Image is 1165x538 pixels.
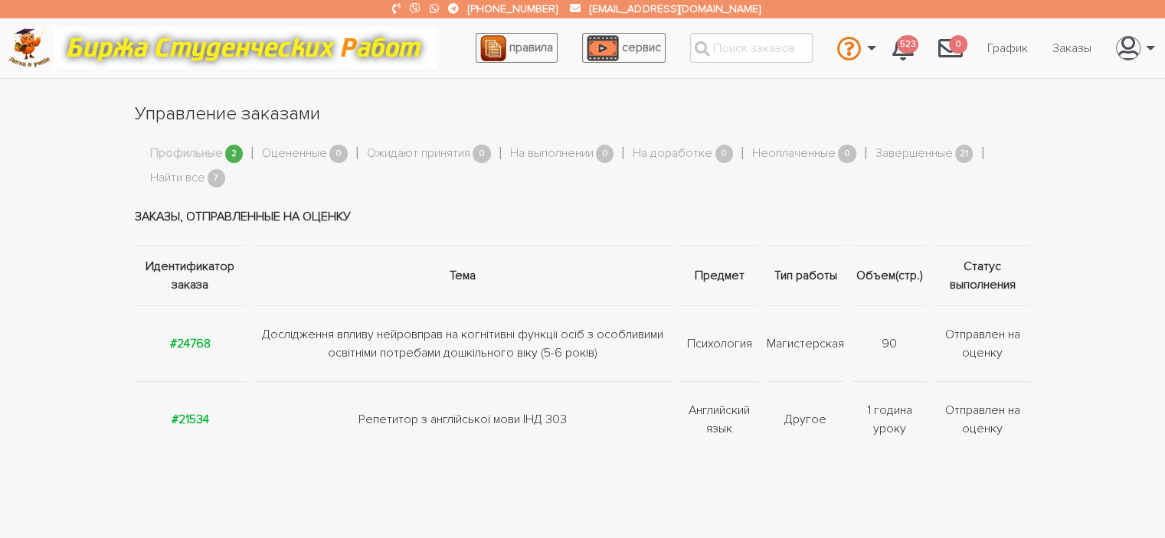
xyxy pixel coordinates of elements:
span: правила [509,40,553,55]
th: Идентификатор заказа [135,245,250,305]
th: Тема [250,245,676,305]
a: 0 [926,28,975,69]
a: Неоплаченные [752,144,836,164]
input: Поиск заказов [690,33,813,63]
td: Дослідження впливу нейровправ на когнітивні функції осіб з особливими освітніми потребами дошкіль... [250,305,676,381]
td: Другое [763,381,848,457]
td: Заказы, отправленные на оценку [135,188,1031,246]
a: Оцененные [262,144,327,164]
a: #21534 [172,412,209,427]
span: 0 [949,35,967,54]
img: motto-12e01f5a76059d5f6a28199ef077b1f78e012cfde436ab5cf1d4517935686d32.gif [53,27,436,69]
span: 7 [208,169,226,188]
img: logo-c4363faeb99b52c628a42810ed6dfb4293a56d4e4775eb116515dfe7f33672af.png [8,28,51,67]
a: Профильные [150,144,223,164]
span: сервис [622,40,661,55]
a: [EMAIL_ADDRESS][DOMAIN_NAME] [590,2,760,15]
span: 523 [897,35,918,54]
a: На доработке [633,144,712,164]
td: 90 [848,305,931,381]
a: На выполнении [510,144,594,164]
a: График [975,34,1040,63]
span: 0 [329,145,348,164]
td: Отправлен на оценку [931,381,1031,457]
td: Отправлен на оценку [931,305,1031,381]
a: Ожидают принятия [367,144,470,164]
span: 2 [225,145,244,164]
th: Предмет [676,245,763,305]
a: Найти все [150,168,205,188]
span: 0 [715,145,734,164]
a: Заказы [1040,34,1104,63]
a: правила [476,33,558,63]
span: 0 [473,145,491,164]
span: 21 [955,145,974,164]
span: 0 [838,145,856,164]
img: play_icon-49f7f135c9dc9a03216cfdbccbe1e3994649169d890fb554cedf0eac35a01ba8.png [587,35,619,61]
td: Английский язык [676,381,763,457]
td: 1 година уроку [848,381,931,457]
a: 523 [880,28,926,69]
td: Магистерская [763,305,848,381]
th: Тип работы [763,245,848,305]
td: Репетитор з англійської мови ІНД 303 [250,381,676,457]
td: Психология [676,305,763,381]
span: 0 [596,145,614,164]
a: #24768 [170,336,211,351]
a: Завершенные [875,144,953,164]
h1: Управление заказами [135,101,1031,127]
th: Статус выполнения [931,245,1031,305]
img: agreement_icon-feca34a61ba7f3d1581b08bc946b2ec1ccb426f67415f344566775c155b7f62c.png [480,35,506,61]
a: сервис [582,33,666,63]
th: Объем(стр.) [848,245,931,305]
a: [PHONE_NUMBER] [468,2,558,15]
